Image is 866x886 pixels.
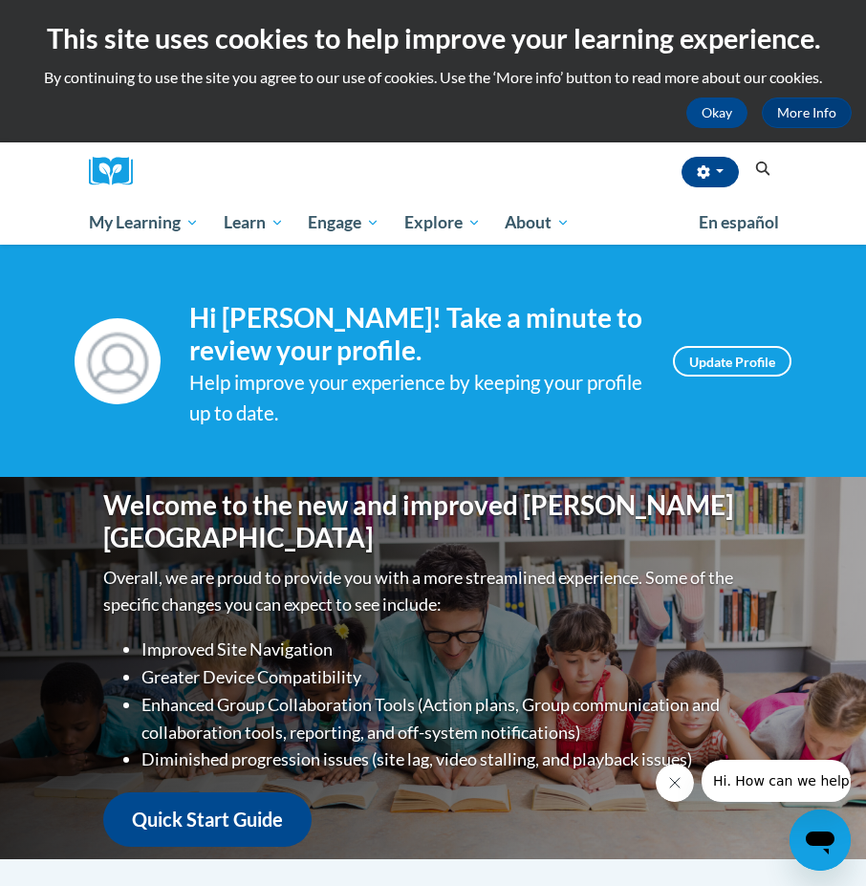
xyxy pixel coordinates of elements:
[790,810,851,871] iframe: Button to launch messaging window
[404,211,481,234] span: Explore
[89,157,146,186] img: Logo brand
[762,97,852,128] a: More Info
[189,302,644,366] h4: Hi [PERSON_NAME]! Take a minute to review your profile.
[686,203,791,243] a: En español
[14,67,852,88] p: By continuing to use the site you agree to our use of cookies. Use the ‘More info’ button to read...
[682,157,739,187] button: Account Settings
[505,211,570,234] span: About
[748,158,777,181] button: Search
[76,201,211,245] a: My Learning
[89,211,199,234] span: My Learning
[493,201,583,245] a: About
[75,318,161,404] img: Profile Image
[89,157,146,186] a: Cox Campus
[141,636,763,663] li: Improved Site Navigation
[11,13,155,29] span: Hi. How can we help?
[211,201,296,245] a: Learn
[702,760,851,802] iframe: Message from company
[103,792,312,847] a: Quick Start Guide
[656,764,694,802] iframe: Close message
[224,211,284,234] span: Learn
[103,564,763,619] p: Overall, we are proud to provide you with a more streamlined experience. Some of the specific cha...
[141,746,763,773] li: Diminished progression issues (site lag, video stalling, and playback issues)
[392,201,493,245] a: Explore
[673,346,791,377] a: Update Profile
[141,691,763,746] li: Enhanced Group Collaboration Tools (Action plans, Group communication and collaboration tools, re...
[189,367,644,430] div: Help improve your experience by keeping your profile up to date.
[14,19,852,57] h2: This site uses cookies to help improve your learning experience.
[141,663,763,691] li: Greater Device Compatibility
[699,212,779,232] span: En español
[686,97,747,128] button: Okay
[75,201,791,245] div: Main menu
[308,211,379,234] span: Engage
[295,201,392,245] a: Engage
[103,489,763,553] h1: Welcome to the new and improved [PERSON_NAME][GEOGRAPHIC_DATA]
